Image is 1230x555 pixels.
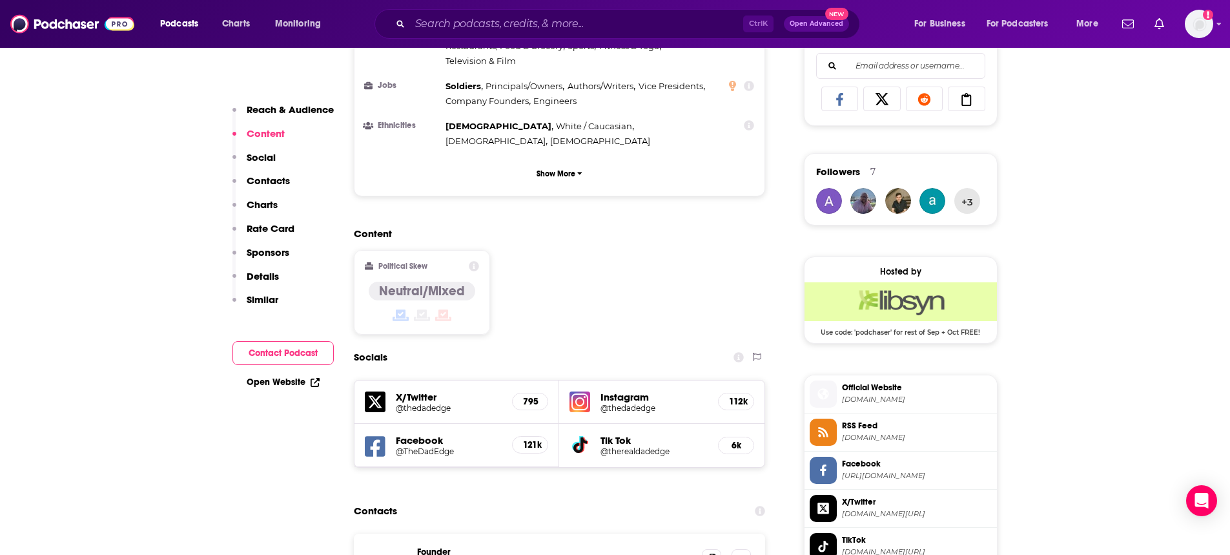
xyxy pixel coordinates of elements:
img: Podchaser - Follow, Share and Rate Podcasts [10,12,134,36]
button: Content [232,127,285,151]
a: @therealdadedge [600,446,708,456]
span: Use code: 'podchaser' for rest of Sep + Oct FREE! [805,321,997,337]
span: , [568,79,635,94]
h3: Jobs [365,81,440,90]
span: thedadedge.com [842,395,992,404]
a: Show notifications dropdown [1149,13,1169,35]
button: Similar [232,293,278,317]
div: Search podcasts, credits, & more... [387,9,872,39]
a: Copy Link [948,87,985,111]
span: Sports [568,41,594,51]
p: Reach & Audience [247,103,334,116]
span: For Podcasters [987,15,1049,33]
h2: Contacts [354,499,397,523]
h2: Socials [354,345,387,370]
button: open menu [1067,14,1114,34]
span: , [486,79,564,94]
a: Facebook[URL][DOMAIN_NAME] [810,457,992,484]
a: RSS Feed[DOMAIN_NAME] [810,419,992,446]
span: Logged in as RiverheadPublicity [1185,10,1213,38]
button: Rate Card [232,222,294,246]
h3: Ethnicities [365,121,440,130]
span: , [639,79,705,94]
button: Contact Podcast [232,341,334,365]
p: Content [247,127,285,140]
p: Similar [247,293,278,306]
img: flaweddad [850,188,876,214]
img: iconImage [569,392,590,412]
span: Official Website [842,382,992,393]
div: Hosted by [805,266,997,277]
span: Facebook [842,458,992,470]
button: Sponsors [232,246,289,270]
span: , [446,94,531,109]
img: angela87841 [816,188,842,214]
a: sexylexy007 [919,188,945,214]
span: Monitoring [275,15,321,33]
h5: 112k [729,396,743,407]
button: Show More [365,162,755,185]
a: Show notifications dropdown [1117,13,1139,35]
h5: X/Twitter [396,391,502,403]
button: open menu [978,14,1067,34]
div: Open Intercom Messenger [1186,485,1217,516]
span: TikTok [842,534,992,546]
button: Contacts [232,174,290,198]
span: Charts [222,15,250,33]
h2: Content [354,227,755,240]
button: open menu [151,14,215,34]
p: Charts [247,198,278,211]
button: Social [232,151,276,175]
span: , [446,79,483,94]
span: Fitness & Yoga [599,41,659,51]
button: Reach & Audience [232,103,334,127]
span: Company Founders [446,96,529,106]
a: @thedadedge [600,403,708,413]
h2: Political Skew [378,262,427,271]
a: Share on Reddit [906,87,943,111]
a: Official Website[DOMAIN_NAME] [810,381,992,408]
span: , [556,119,634,134]
a: Share on Facebook [821,87,859,111]
span: gooddadproject.libsyn.com [842,433,992,443]
h4: Neutral/Mixed [379,283,465,299]
h5: 6k [729,440,743,451]
a: justinleepeters5 [885,188,911,214]
span: Restaurants, Food & Grocery [446,41,563,51]
span: Open Advanced [790,21,843,27]
h5: Instagram [600,391,708,403]
h5: @TheDadEdge [396,446,502,456]
svg: Add a profile image [1203,10,1213,20]
p: Social [247,151,276,163]
h5: Facebook [396,434,502,446]
span: Authors/Writers [568,81,633,91]
p: Sponsors [247,246,289,258]
p: Contacts [247,174,290,187]
a: @thedadedge [396,403,502,413]
input: Email address or username... [827,54,974,78]
span: Engineers [533,96,577,106]
span: https://www.facebook.com/TheDadEdge [842,471,992,481]
button: open menu [266,14,338,34]
a: X/Twitter[DOMAIN_NAME][URL] [810,495,992,522]
h5: 795 [523,396,537,407]
button: Show profile menu [1185,10,1213,38]
h5: 121k [523,439,537,450]
span: X/Twitter [842,496,992,508]
p: Show More [537,169,575,178]
span: [DEMOGRAPHIC_DATA] [446,121,551,131]
p: Rate Card [247,222,294,235]
span: [DEMOGRAPHIC_DATA] [446,136,546,146]
span: Podcasts [160,15,198,33]
button: open menu [905,14,981,34]
button: Details [232,270,279,294]
input: Search podcasts, credits, & more... [410,14,743,34]
p: Details [247,270,279,282]
span: New [825,8,848,20]
div: Search followers [816,53,985,79]
span: Vice Presidents [639,81,703,91]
